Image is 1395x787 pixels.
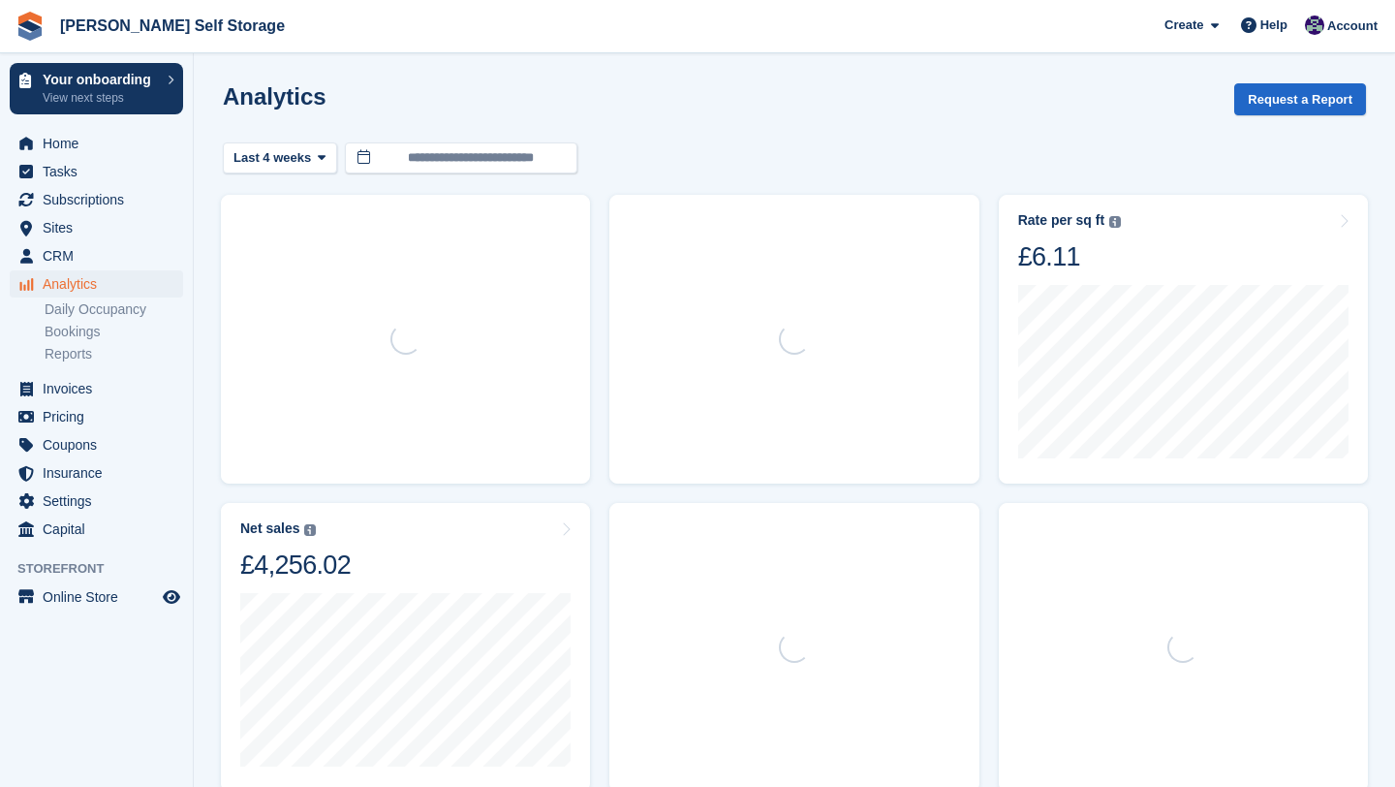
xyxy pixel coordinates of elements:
div: £4,256.02 [240,549,351,582]
span: CRM [43,242,159,269]
span: Subscriptions [43,186,159,213]
span: Sites [43,214,159,241]
a: Reports [45,345,183,363]
a: menu [10,516,183,543]
button: Last 4 weeks [223,142,337,174]
a: Daily Occupancy [45,300,183,319]
a: menu [10,214,183,241]
a: Bookings [45,323,183,341]
h2: Analytics [223,83,326,110]
a: menu [10,403,183,430]
a: menu [10,431,183,458]
a: menu [10,158,183,185]
span: Pricing [43,403,159,430]
span: Create [1164,16,1203,35]
a: menu [10,186,183,213]
a: menu [10,583,183,611]
img: icon-info-grey-7440780725fd019a000dd9b08b2336e03edf1995a4989e88bcd33f0948082b44.svg [1109,216,1121,228]
span: Online Store [43,583,159,611]
span: Tasks [43,158,159,185]
img: Matthew Jones [1305,16,1324,35]
a: Your onboarding View next steps [10,63,183,114]
span: Account [1327,16,1378,36]
div: Rate per sq ft [1018,212,1104,229]
div: £6.11 [1018,240,1121,273]
a: Preview store [160,585,183,609]
span: Home [43,130,159,157]
p: Your onboarding [43,73,158,86]
a: [PERSON_NAME] Self Storage [52,10,293,42]
span: Invoices [43,375,159,402]
img: stora-icon-8386f47178a22dfd0bd8f6a31ec36ba5ce8667c1dd55bd0f319d3a0aa187defe.svg [15,12,45,41]
span: Settings [43,488,159,515]
a: menu [10,270,183,298]
a: menu [10,488,183,515]
p: View next steps [43,89,158,107]
a: menu [10,130,183,157]
span: Capital [43,516,159,543]
a: menu [10,242,183,269]
span: Analytics [43,270,159,298]
span: Insurance [43,459,159,487]
span: Coupons [43,431,159,458]
img: icon-info-grey-7440780725fd019a000dd9b08b2336e03edf1995a4989e88bcd33f0948082b44.svg [304,524,316,536]
a: menu [10,459,183,487]
button: Request a Report [1234,83,1366,115]
span: Help [1260,16,1287,35]
div: Net sales [240,520,299,537]
span: Storefront [17,559,193,579]
span: Last 4 weeks [233,148,311,168]
a: menu [10,375,183,402]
